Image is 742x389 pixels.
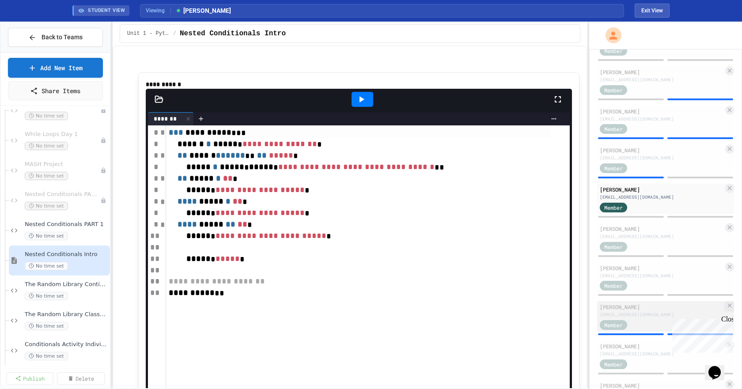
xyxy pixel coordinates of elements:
[600,311,723,318] div: [EMAIL_ADDRESS][DOMAIN_NAME]
[8,58,103,78] a: Add New Item
[604,204,623,211] span: Member
[600,185,723,193] div: [PERSON_NAME]
[25,281,108,288] span: The Random Library Continued
[175,6,231,15] span: [PERSON_NAME]
[600,146,723,154] div: [PERSON_NAME]
[600,264,723,272] div: [PERSON_NAME]
[604,164,623,172] span: Member
[604,243,623,251] span: Member
[600,272,723,279] div: [EMAIL_ADDRESS][DOMAIN_NAME]
[25,221,108,228] span: Nested Conditionals PART 1
[604,86,623,94] span: Member
[127,30,170,37] span: Unit 1 - Python Basics
[25,191,100,198] span: Nested Conditionals PART 2
[100,167,106,174] div: Unpublished
[25,322,68,330] span: No time set
[8,28,103,47] button: Back to Teams
[600,225,723,233] div: [PERSON_NAME]
[604,360,623,368] span: Member
[25,292,68,300] span: No time set
[100,137,106,144] div: Unpublished
[600,155,723,161] div: [EMAIL_ADDRESS][DOMAIN_NAME]
[173,30,176,37] span: /
[600,233,723,240] div: [EMAIL_ADDRESS][DOMAIN_NAME]
[25,202,68,210] span: No time set
[180,28,286,39] span: Nested Conditionals Intro
[25,112,68,120] span: No time set
[42,33,83,42] span: Back to Teams
[25,161,100,168] span: MASH Project
[604,47,623,55] span: Member
[600,116,723,122] div: [EMAIL_ADDRESS][DOMAIN_NAME]
[25,341,108,348] span: Conditionals Activity Individual
[4,4,61,56] div: Chat with us now!Close
[25,262,68,270] span: No time set
[25,232,68,240] span: No time set
[25,131,100,138] span: While Loops Day 1
[600,303,723,311] div: [PERSON_NAME]
[600,342,723,350] div: [PERSON_NAME]
[100,197,106,204] div: Unpublished
[25,311,108,318] span: The Random Library Classwork
[604,282,623,290] span: Member
[600,351,723,357] div: [EMAIL_ADDRESS][DOMAIN_NAME]
[596,25,624,45] div: My Account
[25,172,68,180] span: No time set
[88,7,125,15] span: STUDENT VIEW
[669,315,733,353] iframe: chat widget
[25,352,68,360] span: No time set
[25,251,108,258] span: Nested Conditionals Intro
[8,81,103,100] a: Share Items
[600,76,723,83] div: [EMAIL_ADDRESS][DOMAIN_NAME]
[600,68,723,76] div: [PERSON_NAME]
[100,107,106,113] div: Unpublished
[705,354,733,380] iframe: chat widget
[146,7,171,15] span: Viewing
[600,107,723,115] div: [PERSON_NAME]
[25,142,68,150] span: No time set
[604,321,623,329] span: Member
[604,125,623,133] span: Member
[57,372,104,385] a: Delete
[6,372,53,385] a: Publish
[600,194,723,200] div: [EMAIL_ADDRESS][DOMAIN_NAME]
[635,4,670,18] button: Exit student view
